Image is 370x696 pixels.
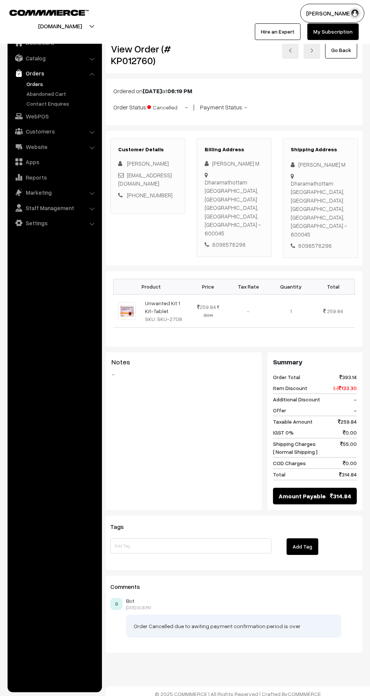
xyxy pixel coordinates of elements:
[227,294,270,327] td: -
[197,304,216,310] span: 259.84
[145,315,185,323] div: SKU: SKU-2708
[339,373,357,381] span: 393.14
[273,470,285,478] span: Total
[287,538,318,555] button: Add Tag
[127,192,173,198] a: [PHONE_NUMBER]
[333,384,357,392] span: (-) 133.30
[291,241,350,250] div: 8098578298
[189,279,227,294] th: Price
[291,179,350,239] div: Dharamathottam [GEOGRAPHIC_DATA], [GEOGRAPHIC_DATA] [GEOGRAPHIC_DATA], [GEOGRAPHIC_DATA], [GEOGRA...
[111,358,256,366] h3: Notes
[110,598,122,610] span: B
[118,302,136,320] img: UNWANTED KIT.jpeg
[9,201,99,215] a: Staff Management
[205,146,264,153] h3: Billing Address
[340,440,357,456] span: 55.00
[110,538,271,553] input: Add Tag
[354,406,357,414] span: -
[273,395,320,403] span: Additional Discount
[110,583,149,590] span: Comments
[126,598,358,604] p: Bot
[113,86,355,95] p: Ordered on at
[291,160,350,169] div: [PERSON_NAME] M
[273,429,294,436] span: IGST 0%
[227,279,270,294] th: Tax Rate
[25,90,99,98] a: Abandoned Cart
[255,23,301,40] a: Hire an Expert
[288,48,293,53] img: left-arrow.png
[307,23,359,40] a: My Subscription
[273,358,357,366] h3: Summary
[143,87,162,95] b: [DATE]
[273,418,313,426] span: Taxable Amount
[300,4,364,23] button: [PERSON_NAME]
[118,146,177,153] h3: Customer Details
[330,492,351,501] span: 314.84
[343,459,357,467] span: 0.00
[273,406,286,414] span: Offer
[9,66,99,80] a: Orders
[312,279,355,294] th: Total
[118,172,172,187] a: [EMAIL_ADDRESS][DOMAIN_NAME]
[113,101,355,112] p: Order Status: - | Payment Status: -
[9,140,99,154] a: Website
[12,17,108,35] button: [DOMAIN_NAME]
[111,370,256,379] blockquote: -
[111,43,185,66] h2: View Order (# KP012760)
[9,109,99,123] a: WebPOS
[354,395,357,403] span: -
[343,429,357,436] span: 0.00
[127,160,169,167] span: [PERSON_NAME]
[25,100,99,108] a: Contact Enquires
[325,42,357,58] a: Go Back
[349,8,361,19] img: user
[273,373,300,381] span: Order Total
[338,418,357,426] span: 259.84
[310,48,314,53] img: right-arrow.png
[339,470,357,478] span: 314.84
[9,51,99,65] a: Catalog
[9,186,99,199] a: Marketing
[9,216,99,230] a: Settings
[205,178,264,238] div: Dharamathottam [GEOGRAPHIC_DATA], [GEOGRAPHIC_DATA] [GEOGRAPHIC_DATA], [GEOGRAPHIC_DATA], [GEOGRA...
[270,279,312,294] th: Quantity
[126,605,151,610] span: [DATE] 05:30 PM
[291,146,350,153] h3: Shipping Address
[9,8,76,17] a: COMMMERCE
[279,492,326,501] span: Amount Payable
[114,279,189,294] th: Product
[205,159,264,168] div: [PERSON_NAME] M
[327,308,343,314] span: 259.84
[290,308,292,314] span: 1
[9,155,99,169] a: Apps
[273,440,318,456] span: Shipping Charges [ Normal Shipping ]
[110,523,133,530] span: Tags
[134,622,334,630] p: Order Cancelled due to awiting payment confirmation period is over
[9,124,99,138] a: Customers
[147,101,185,111] span: Cancelled
[25,80,99,88] a: Orders
[145,300,180,314] a: Unwanted Kit 1 Kit-Tablet
[9,10,89,15] img: COMMMERCE
[9,171,99,184] a: Reports
[167,87,192,95] b: 06:19 PM
[205,240,264,249] div: 8098578298
[273,459,306,467] span: COD Charges
[273,384,307,392] span: Item Discount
